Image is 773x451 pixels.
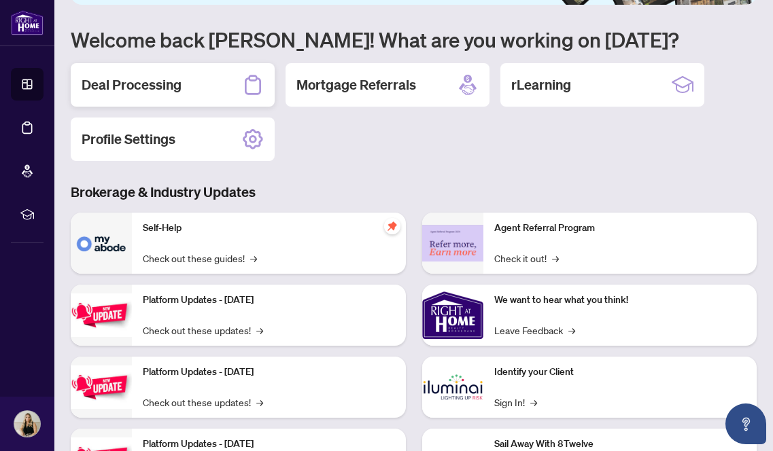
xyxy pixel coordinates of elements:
[511,75,571,94] h2: rLearning
[143,221,395,236] p: Self-Help
[11,10,44,35] img: logo
[494,365,746,380] p: Identify your Client
[71,183,757,202] h3: Brokerage & Industry Updates
[725,403,766,444] button: Open asap
[143,293,395,308] p: Platform Updates - [DATE]
[82,130,175,149] h2: Profile Settings
[71,213,132,274] img: Self-Help
[256,395,263,410] span: →
[422,285,483,346] img: We want to hear what you think!
[296,75,416,94] h2: Mortgage Referrals
[71,293,132,336] img: Platform Updates - July 21, 2025
[568,323,575,338] span: →
[422,225,483,262] img: Agent Referral Program
[143,251,257,266] a: Check out these guides!→
[494,221,746,236] p: Agent Referral Program
[552,251,559,266] span: →
[494,293,746,308] p: We want to hear what you think!
[82,75,182,94] h2: Deal Processing
[250,251,257,266] span: →
[494,251,559,266] a: Check it out!→
[530,395,537,410] span: →
[14,411,40,437] img: Profile Icon
[143,395,263,410] a: Check out these updates!→
[384,218,400,234] span: pushpin
[71,26,757,52] h1: Welcome back [PERSON_NAME]! What are you working on [DATE]?
[143,365,395,380] p: Platform Updates - [DATE]
[256,323,263,338] span: →
[71,365,132,408] img: Platform Updates - July 8, 2025
[494,395,537,410] a: Sign In!→
[422,357,483,418] img: Identify your Client
[143,323,263,338] a: Check out these updates!→
[494,323,575,338] a: Leave Feedback→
